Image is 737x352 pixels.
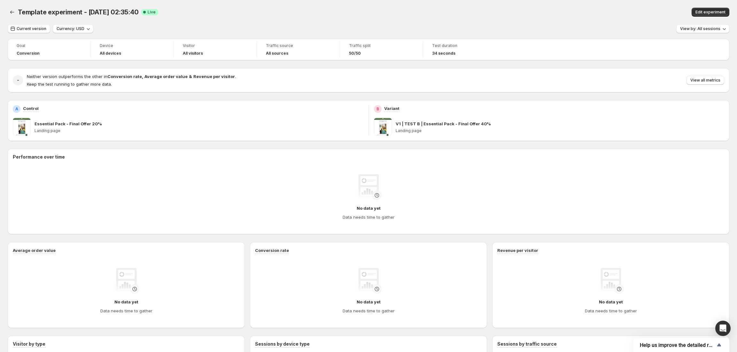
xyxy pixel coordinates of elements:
button: Current version [8,24,50,33]
span: Edit experiment [695,10,725,15]
h4: No data yet [599,299,623,305]
a: VisitorAll visitors [183,43,248,57]
a: GoalConversion [17,43,81,57]
span: Currency: USD [57,26,84,31]
span: Keep the test running to gather more data. [27,82,112,87]
p: Essential Pack - Final Offer 20% [35,121,102,127]
span: View by: All sessions [680,26,720,31]
span: Current version [17,26,46,31]
p: V1 | TEST B | Essential Pack - Final Offer 40% [396,121,491,127]
h4: All visitors [183,51,203,56]
a: DeviceAll devices [100,43,165,57]
img: No data yet [113,268,139,293]
img: No data yet [598,268,624,293]
span: Template experiment - [DATE] 02:35:40 [18,8,139,16]
span: Visitor [183,43,248,48]
img: Essential Pack - Final Offer 20% [13,118,31,136]
strong: Revenue per visitor [193,74,235,79]
p: Landing page [35,128,363,133]
div: Open Intercom Messenger [715,321,731,336]
button: View by: All sessions [676,24,729,33]
p: Variant [384,105,400,112]
button: View all metrics [687,76,724,85]
h3: Visitor by type [13,341,45,347]
span: Conversion [17,51,40,56]
h3: Revenue per visitor [497,247,538,254]
a: Traffic split50/50 [349,43,414,57]
span: Device [100,43,165,48]
img: No data yet [356,174,381,200]
strong: & [189,74,192,79]
h3: Sessions by device type [255,341,310,347]
button: Back [8,8,17,17]
span: Traffic split [349,43,414,48]
h4: No data yet [357,299,381,305]
strong: Average order value [144,74,188,79]
h4: Data needs time to gather [100,308,152,314]
span: 50/50 [349,51,361,56]
h2: - [17,77,19,83]
h3: Conversion rate [255,247,289,254]
h3: Sessions by traffic source [497,341,557,347]
a: Traffic sourceAll sources [266,43,331,57]
h4: No data yet [114,299,138,305]
h4: Data needs time to gather [343,214,395,220]
h2: B [376,106,379,112]
h4: No data yet [357,205,381,211]
span: Live [148,10,156,15]
strong: Conversion rate [107,74,142,79]
h2: A [15,106,18,112]
span: View all metrics [690,78,720,83]
img: No data yet [356,268,381,293]
h4: All devices [100,51,121,56]
a: Test duration34 seconds [432,43,497,57]
span: Traffic source [266,43,331,48]
span: 34 seconds [432,51,455,56]
button: Currency: USD [53,24,93,33]
span: Goal [17,43,81,48]
h2: Performance over time [13,154,724,160]
h4: Data needs time to gather [585,308,637,314]
h4: Data needs time to gather [343,308,395,314]
strong: , [142,74,143,79]
h3: Average order value [13,247,56,254]
span: Neither version outperforms the other in . [27,74,236,79]
p: Landing page [396,128,725,133]
span: Help us improve the detailed report for A/B campaigns [640,342,715,348]
button: Edit experiment [692,8,729,17]
img: V1 | TEST B | Essential Pack - Final Offer 40% [374,118,392,136]
button: Show survey - Help us improve the detailed report for A/B campaigns [640,341,723,349]
p: Control [23,105,39,112]
h4: All sources [266,51,288,56]
span: Test duration [432,43,497,48]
